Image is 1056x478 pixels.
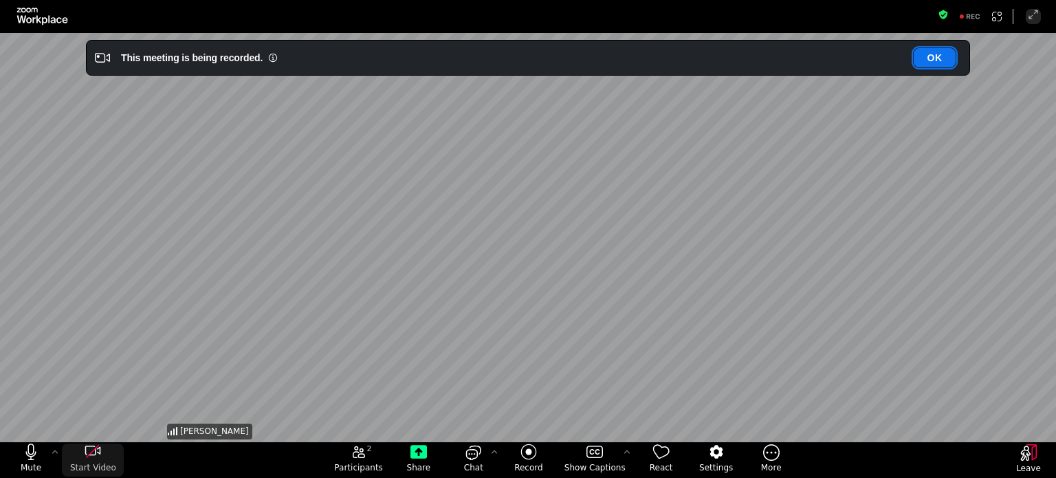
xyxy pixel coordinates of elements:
[699,462,733,473] span: Settings
[938,9,949,24] button: Meeting information
[689,444,744,477] button: Settings
[367,444,372,455] span: 2
[1016,463,1041,474] span: Leave
[487,444,501,461] button: Chat Settings
[180,426,249,437] span: [PERSON_NAME]
[446,444,501,477] button: open the chat panel
[268,53,278,63] i: Information Small
[620,444,634,461] button: More options for captions, menu button
[334,462,383,473] span: Participants
[501,444,556,477] button: Record
[407,462,431,473] span: Share
[62,444,124,477] button: start my video
[634,444,689,477] button: React
[556,444,634,477] button: Show Captions
[650,462,673,473] span: React
[121,51,263,65] div: This meeting is being recorded.
[514,462,542,473] span: Record
[954,9,987,24] div: Recording to cloud
[464,462,483,473] span: Chat
[1026,9,1041,24] button: Enter Full Screen
[48,444,62,461] button: More audio controls
[761,462,782,473] span: More
[1001,444,1056,477] button: Leave
[914,48,956,67] button: OK
[70,462,116,473] span: Start Video
[564,462,626,473] span: Show Captions
[744,444,799,477] button: More meeting control
[21,462,41,473] span: Mute
[326,444,391,477] button: open the participants list pane,[2] particpants
[391,444,446,477] button: Share
[95,50,110,65] i: Video Recording
[989,9,1004,24] button: Apps Accessing Content in This Meeting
